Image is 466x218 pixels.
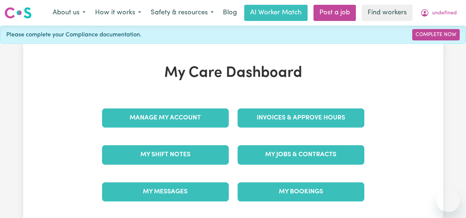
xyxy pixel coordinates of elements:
a: My Bookings [238,182,364,201]
button: About us [48,5,90,21]
a: My Jobs & Contracts [238,145,364,164]
a: Blog [218,5,241,21]
a: Find workers [362,5,413,21]
span: undefined [432,9,457,17]
a: My Shift Notes [102,145,229,164]
a: Invoices & Approve Hours [238,108,364,128]
button: My Account [416,5,462,21]
img: Careseekers logo [4,6,32,19]
iframe: Button to launch messaging window [437,189,460,212]
a: Manage My Account [102,108,229,128]
button: Safety & resources [146,5,218,21]
button: How it works [90,5,146,21]
span: Please complete your Compliance documentation. [6,31,141,39]
a: Complete Now [412,29,460,40]
h1: My Care Dashboard [98,64,369,82]
a: Careseekers logo [4,4,32,21]
a: My Messages [102,182,229,201]
a: Post a job [313,5,356,21]
a: AI Worker Match [244,5,308,21]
